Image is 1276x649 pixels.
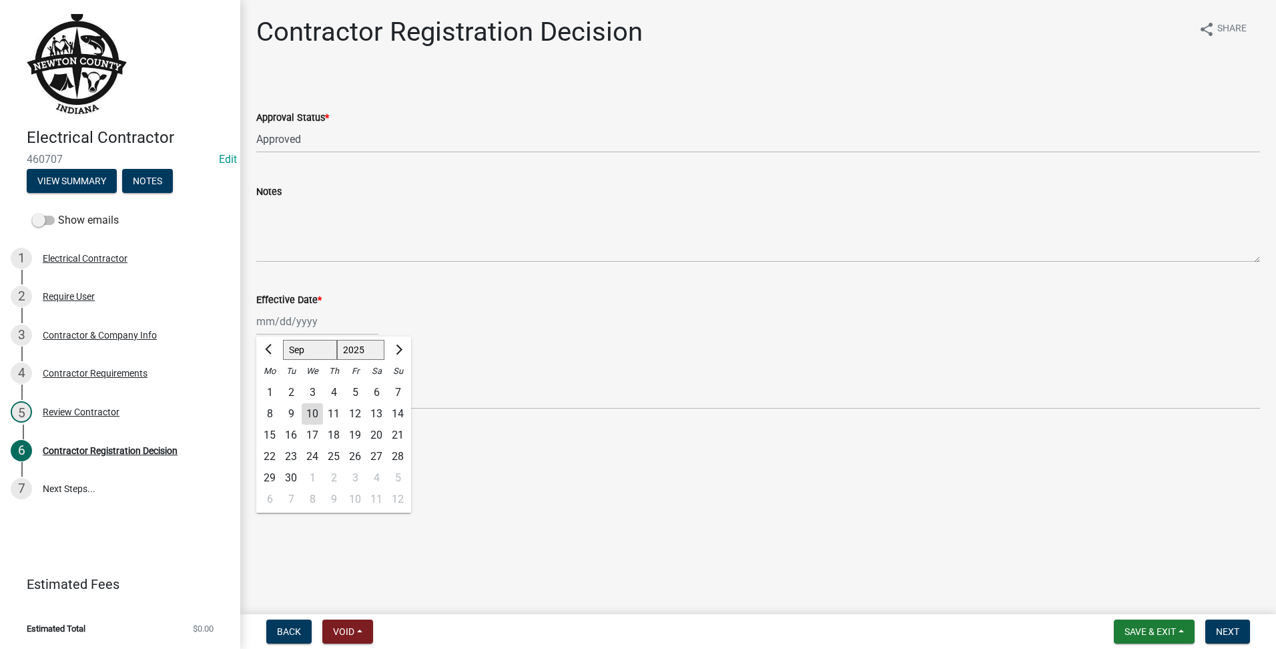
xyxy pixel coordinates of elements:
[27,624,85,633] span: Estimated Total
[27,169,117,193] button: View Summary
[302,425,323,446] div: Wednesday, September 17, 2025
[390,339,406,361] button: Next month
[219,153,237,166] a: Edit
[366,489,387,510] div: Saturday, October 11, 2025
[344,382,366,403] div: Friday, September 5, 2025
[283,340,337,360] select: Select month
[280,403,302,425] div: Tuesday, September 9, 2025
[259,446,280,467] div: Monday, September 22, 2025
[344,403,366,425] div: Friday, September 12, 2025
[280,425,302,446] div: Tuesday, September 16, 2025
[366,467,387,489] div: 4
[366,446,387,467] div: 27
[1199,21,1215,37] i: share
[323,489,344,510] div: Thursday, October 9, 2025
[366,382,387,403] div: Saturday, September 6, 2025
[27,153,214,166] span: 460707
[302,446,323,467] div: Wednesday, September 24, 2025
[256,114,329,123] label: Approval Status
[323,446,344,467] div: 25
[280,361,302,382] div: Tu
[366,425,387,446] div: Saturday, September 20, 2025
[323,467,344,489] div: 2
[256,308,378,335] input: mm/dd/yyyy
[259,489,280,510] div: Monday, October 6, 2025
[280,382,302,403] div: 2
[366,361,387,382] div: Sa
[259,467,280,489] div: Monday, September 29, 2025
[366,489,387,510] div: 11
[280,446,302,467] div: Tuesday, September 23, 2025
[302,467,323,489] div: 1
[27,128,230,148] h4: Electrical Contractor
[387,403,408,425] div: 14
[43,446,178,455] div: Contractor Registration Decision
[302,403,323,425] div: 10
[1125,626,1176,637] span: Save & Exit
[323,382,344,403] div: 4
[387,403,408,425] div: Sunday, September 14, 2025
[11,324,32,346] div: 3
[337,340,385,360] select: Select year
[219,153,237,166] wm-modal-confirm: Edit Application Number
[280,425,302,446] div: 16
[366,425,387,446] div: 20
[27,14,127,114] img: Newton County, Indiana
[344,382,366,403] div: 5
[11,571,219,598] a: Estimated Fees
[323,403,344,425] div: 11
[366,382,387,403] div: 6
[32,212,119,228] label: Show emails
[280,446,302,467] div: 23
[256,188,282,197] label: Notes
[280,489,302,510] div: Tuesday, October 7, 2025
[344,425,366,446] div: 19
[344,446,366,467] div: Friday, September 26, 2025
[387,446,408,467] div: 28
[259,446,280,467] div: 22
[259,361,280,382] div: Mo
[122,169,173,193] button: Notes
[43,292,95,301] div: Require User
[259,425,280,446] div: Monday, September 15, 2025
[11,440,32,461] div: 6
[259,382,280,403] div: 1
[1205,620,1250,644] button: Next
[11,478,32,499] div: 7
[344,361,366,382] div: Fr
[262,339,278,361] button: Previous month
[1216,626,1239,637] span: Next
[344,467,366,489] div: Friday, October 3, 2025
[333,626,354,637] span: Void
[366,467,387,489] div: Saturday, October 4, 2025
[259,382,280,403] div: Monday, September 1, 2025
[122,176,173,187] wm-modal-confirm: Notes
[1217,21,1247,37] span: Share
[280,467,302,489] div: Tuesday, September 30, 2025
[323,425,344,446] div: 18
[302,382,323,403] div: Wednesday, September 3, 2025
[387,425,408,446] div: Sunday, September 21, 2025
[323,382,344,403] div: Thursday, September 4, 2025
[266,620,312,644] button: Back
[344,489,366,510] div: 10
[323,467,344,489] div: Thursday, October 2, 2025
[43,369,147,378] div: Contractor Requirements
[280,403,302,425] div: 9
[27,176,117,187] wm-modal-confirm: Summary
[11,248,32,269] div: 1
[387,382,408,403] div: 7
[1188,16,1257,42] button: shareShare
[302,361,323,382] div: We
[302,425,323,446] div: 17
[366,446,387,467] div: Saturday, September 27, 2025
[259,425,280,446] div: 15
[256,296,322,305] label: Effective Date
[366,403,387,425] div: Saturday, September 13, 2025
[302,489,323,510] div: 8
[43,254,127,263] div: Electrical Contractor
[344,446,366,467] div: 26
[302,382,323,403] div: 3
[387,489,408,510] div: Sunday, October 12, 2025
[193,624,214,633] span: $0.00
